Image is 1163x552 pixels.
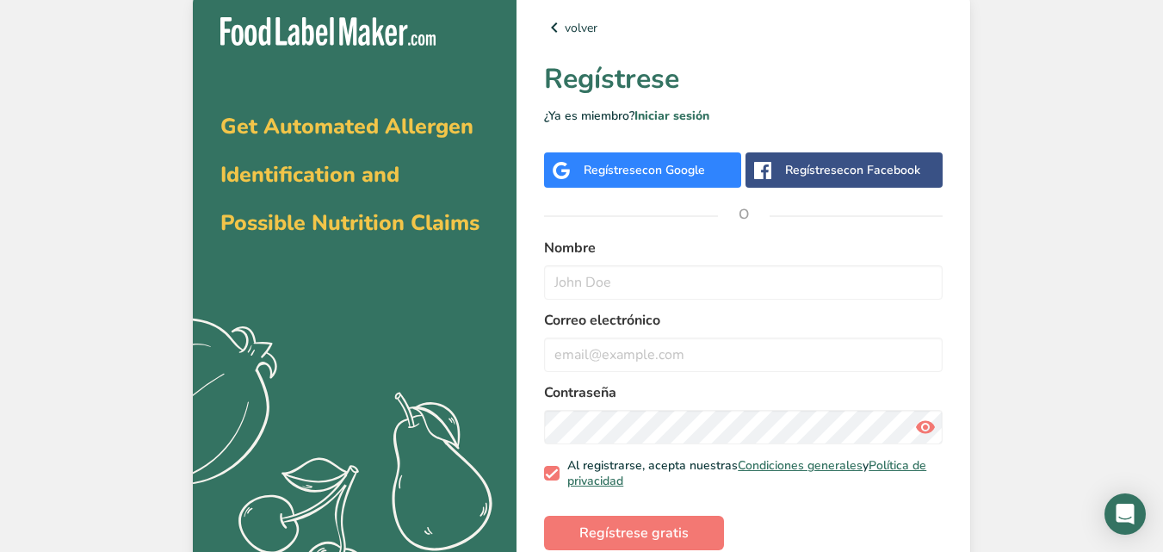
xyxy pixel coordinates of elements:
[544,107,943,125] p: ¿Ya es miembro?
[844,162,920,178] span: con Facebook
[544,265,943,300] input: John Doe
[584,161,705,179] div: Regístrese
[220,112,479,238] span: Get Automated Allergen Identification and Possible Nutrition Claims
[642,162,705,178] span: con Google
[1104,493,1146,535] div: Open Intercom Messenger
[785,161,920,179] div: Regístrese
[544,382,943,403] label: Contraseña
[220,17,436,46] img: Food Label Maker
[544,516,724,550] button: Regístrese gratis
[738,457,863,474] a: Condiciones generales
[718,189,770,240] span: O
[544,59,943,100] h1: Regístrese
[544,338,943,372] input: email@example.com
[567,457,926,489] a: Política de privacidad
[560,458,937,488] span: Al registrarse, acepta nuestras y
[544,17,943,38] a: volver
[634,108,709,124] a: Iniciar sesión
[544,310,943,331] label: Correo electrónico
[579,523,689,543] span: Regístrese gratis
[544,238,943,258] label: Nombre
